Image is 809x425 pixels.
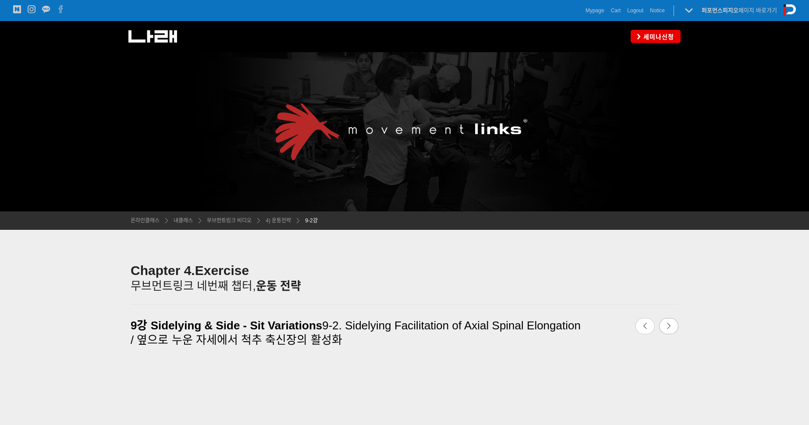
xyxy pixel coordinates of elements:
[131,216,160,225] a: 온라인클래스
[650,6,665,15] a: Notice
[195,263,249,278] strong: Exercise
[131,263,195,278] strong: Chapter 4.
[256,279,301,293] span: 운동 전략
[301,216,317,225] a: 9-2강
[305,218,317,224] span: 9-2강
[641,32,674,41] span: 세미나신청
[627,6,643,15] a: Logout
[174,218,193,224] span: 내클래스
[131,314,585,352] a: 9강 Sidelying & Side - Sit Variations9-2. Sidelying Facilitation of Axial Spinal Elongation / 옆으로 ...
[261,216,291,225] a: 4) 운동전략
[131,319,322,332] span: 9강 Sidelying & Side - Sit Variations
[131,218,160,224] span: 온라인클래스
[207,218,252,224] span: 무브먼트링크 비디오
[202,216,252,225] a: 무브먼트링크 비디오
[131,279,256,293] span: 무브먼트링크 네번째 챕터,
[131,319,581,346] span: 9-2. Sidelying Facilitation of Axial Spinal Elongation / 옆으로 누운 자세에서 척추 축신장의 활성화
[169,216,193,225] a: 내클래스
[702,7,777,14] a: 퍼포먼스피지오페이지 바로가기
[585,6,604,15] a: Mypage
[266,218,291,224] span: 4) 운동전략
[702,7,738,14] strong: 퍼포먼스피지오
[611,6,621,15] a: Cart
[631,30,681,43] a: 세미나신청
